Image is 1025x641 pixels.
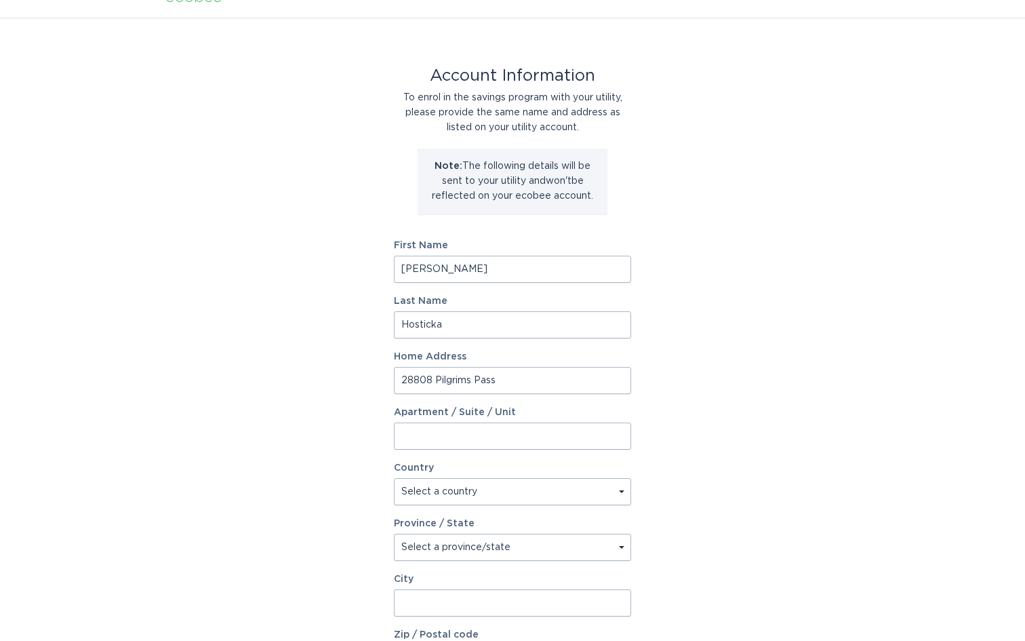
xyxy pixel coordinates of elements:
[394,519,475,528] label: Province / State
[394,241,631,250] label: First Name
[394,352,631,362] label: Home Address
[428,159,597,203] p: The following details will be sent to your utility and won't be reflected on your ecobee account.
[394,575,631,584] label: City
[435,161,462,171] strong: Note:
[394,408,631,417] label: Apartment / Suite / Unit
[394,463,434,473] label: Country
[394,296,631,306] label: Last Name
[394,90,631,135] div: To enrol in the savings program with your utility, please provide the same name and address as li...
[394,69,631,83] div: Account Information
[394,630,631,640] label: Zip / Postal code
